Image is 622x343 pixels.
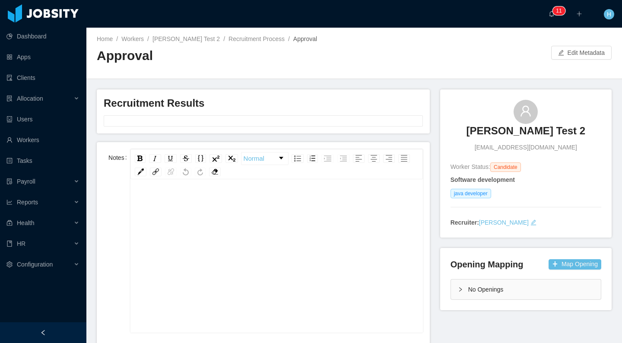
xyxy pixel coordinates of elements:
i: icon: bell [549,11,555,17]
span: Payroll [17,178,35,185]
i: icon: edit [530,219,536,225]
div: Redo [195,168,206,176]
span: H [607,9,611,19]
sup: 11 [552,6,565,15]
div: icon: rightNo Openings [451,279,601,299]
label: Notes [108,154,130,161]
i: icon: medicine-box [6,220,13,226]
div: rdw-remove-control [207,168,222,176]
i: icon: book [6,241,13,247]
span: Normal [244,150,264,167]
a: icon: profileTasks [6,152,79,169]
div: Unordered [292,154,304,163]
a: icon: appstoreApps [6,48,79,66]
div: Left [353,154,365,163]
a: Workers [121,35,144,42]
i: icon: plus [576,11,582,17]
div: rdw-color-picker [133,168,148,176]
button: icon: editEdit Metadata [551,46,612,60]
div: rdw-link-control [148,168,178,176]
a: icon: userWorkers [6,131,79,149]
p: 1 [559,6,562,15]
strong: Recruiter: [451,219,479,226]
div: rdw-inline-control [133,152,240,165]
div: Undo [180,168,191,176]
a: Home [97,35,113,42]
div: Bold [135,154,146,163]
span: java developer [451,189,491,198]
div: rdw-textalign-control [351,152,412,165]
div: rdw-list-control [290,152,351,165]
span: / [116,35,118,42]
span: Approval [293,35,317,42]
div: Right [383,154,395,163]
div: rdw-history-control [178,168,207,176]
h4: Opening Mapping [451,258,524,270]
div: rdw-dropdown [241,152,289,165]
span: HR [17,240,25,247]
i: icon: line-chart [6,199,13,205]
div: Link [150,168,162,176]
h3: Recruitment Results [104,96,423,110]
span: Reports [17,199,38,206]
a: [PERSON_NAME] Test 2 [152,35,220,42]
div: Outdent [337,154,349,163]
div: Center [368,154,380,163]
div: Indent [321,154,334,163]
i: icon: right [458,287,463,292]
div: rdw-block-control [240,152,290,165]
a: Recruitment Process [228,35,285,42]
button: icon: plusMap Opening [549,259,601,270]
i: icon: solution [6,95,13,102]
span: [EMAIL_ADDRESS][DOMAIN_NAME] [475,143,577,152]
div: Superscript [209,154,222,163]
div: Remove [209,168,221,176]
strong: Software development [451,176,515,183]
i: icon: setting [6,261,13,267]
span: / [288,35,290,42]
a: Block Type [241,152,288,165]
span: Candidate [490,162,521,172]
div: Italic [149,154,161,163]
div: Justify [398,154,410,163]
div: Unlink [165,168,177,176]
span: / [223,35,225,42]
div: Strikethrough [180,154,192,163]
i: icon: user [520,105,532,117]
div: Underline [165,154,177,163]
a: icon: robotUsers [6,111,79,128]
div: rdw-wrapper [130,149,423,333]
p: 1 [556,6,559,15]
span: Allocation [17,95,43,102]
span: / [147,35,149,42]
span: Configuration [17,261,53,268]
a: [PERSON_NAME] Test 2 [466,124,586,143]
i: icon: file-protect [6,178,13,184]
div: Monospace [195,154,206,163]
div: Ordered [307,154,318,163]
span: Health [17,219,34,226]
a: [PERSON_NAME] [479,219,529,226]
div: rdw-toolbar [130,149,423,179]
a: icon: auditClients [6,69,79,86]
h2: Approval [97,47,354,65]
a: icon: pie-chartDashboard [6,28,79,45]
div: Subscript [225,154,238,163]
span: Worker Status: [451,163,490,170]
h3: [PERSON_NAME] Test 2 [466,124,586,138]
